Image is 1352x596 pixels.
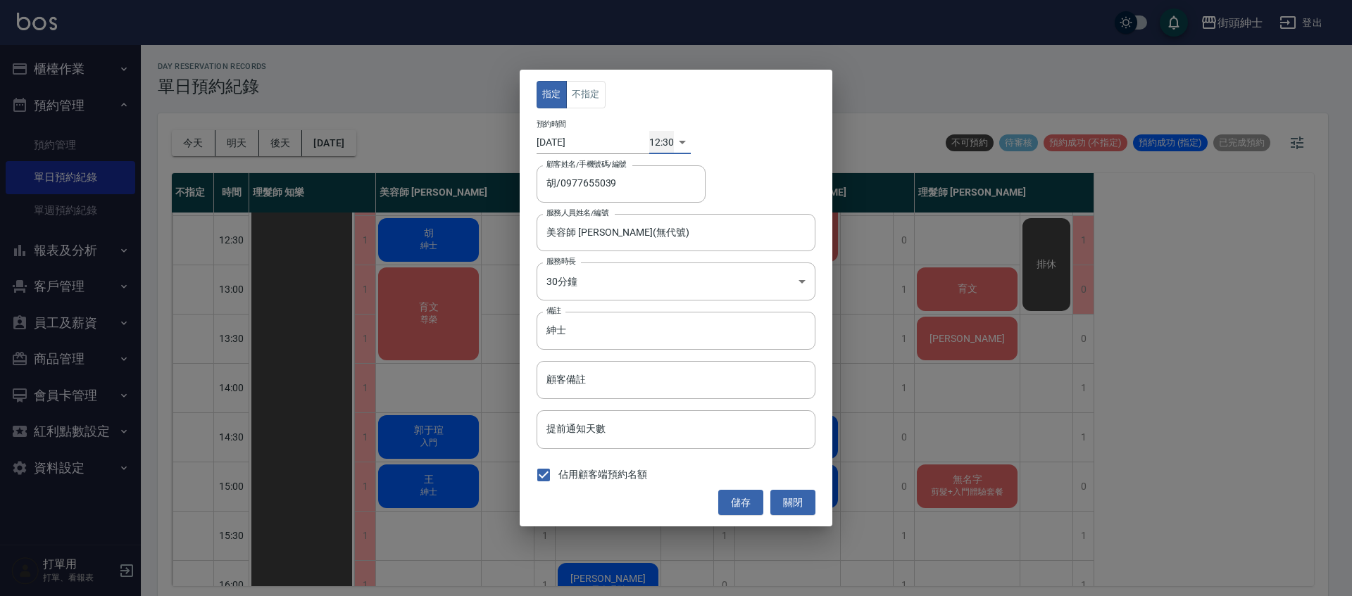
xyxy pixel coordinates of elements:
label: 預約時間 [537,118,566,129]
label: 備註 [546,305,561,316]
label: 顧客姓名/手機號碼/編號 [546,159,627,170]
div: 30分鐘 [537,262,815,300]
button: 儲存 [718,490,763,516]
button: 不指定 [566,81,606,108]
label: 服務人員姓名/編號 [546,208,608,218]
label: 服務時長 [546,256,576,267]
input: Choose date, selected date is 2025-09-22 [537,131,649,154]
button: 關閉 [770,490,815,516]
div: 12:30 [649,131,674,154]
span: 佔用顧客端預約名額 [558,467,647,482]
button: 指定 [537,81,567,108]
